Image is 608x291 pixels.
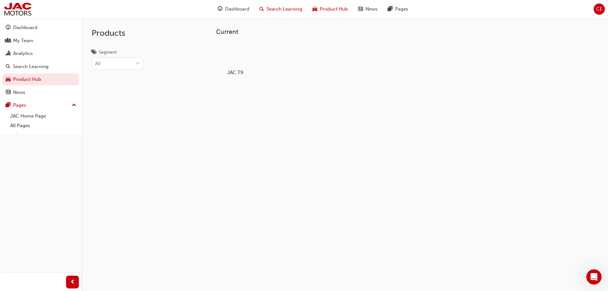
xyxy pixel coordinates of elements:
[259,5,264,13] span: search-icon
[3,48,79,59] a: Analytics
[70,278,75,286] span: prev-icon
[13,50,33,57] div: Analytics
[216,28,579,35] h3: Current
[3,2,32,16] img: jac-portal
[3,22,79,34] a: Dashboard
[3,61,79,73] a: Search Learning
[6,103,11,108] span: pages-icon
[72,101,76,110] span: up-icon
[92,50,96,56] span: tags-icon
[6,77,11,82] span: car-icon
[8,121,79,131] a: All Pages
[8,111,79,121] a: JAC Home Page
[13,89,25,96] div: News
[353,3,383,16] a: news-iconNews
[3,87,79,98] a: News
[216,41,254,78] a: JAC T9
[320,5,348,13] span: Product Hub
[213,3,254,16] a: guage-iconDashboard
[266,5,302,13] span: Search Learning
[6,51,11,57] span: chart-icon
[383,3,413,16] a: pages-iconPages
[99,49,117,56] div: Segment
[388,5,393,13] span: pages-icon
[219,70,252,75] h5: JAC T9
[225,5,249,13] span: Dashboard
[95,60,101,67] div: All
[395,5,408,13] span: Pages
[254,3,307,16] a: search-iconSearch Learning
[312,5,317,13] span: car-icon
[3,20,79,99] button: DashboardMy TeamAnalyticsSearch LearningProduct HubNews
[136,60,140,68] span: down-icon
[358,5,363,13] span: news-icon
[13,24,37,31] div: Dashboard
[3,99,79,111] button: Pages
[218,5,222,13] span: guage-icon
[596,5,603,13] span: CE
[92,28,143,38] h2: Products
[6,38,11,44] span: people-icon
[307,3,353,16] a: car-iconProduct Hub
[594,4,605,15] button: CE
[13,63,49,70] div: Search Learning
[586,269,602,285] iframe: Intercom live chat
[6,25,11,31] span: guage-icon
[6,90,11,96] span: news-icon
[365,5,378,13] span: News
[13,102,26,109] div: Pages
[3,73,79,85] a: Product Hub
[3,35,79,47] a: My Team
[6,64,10,70] span: search-icon
[13,37,33,44] div: My Team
